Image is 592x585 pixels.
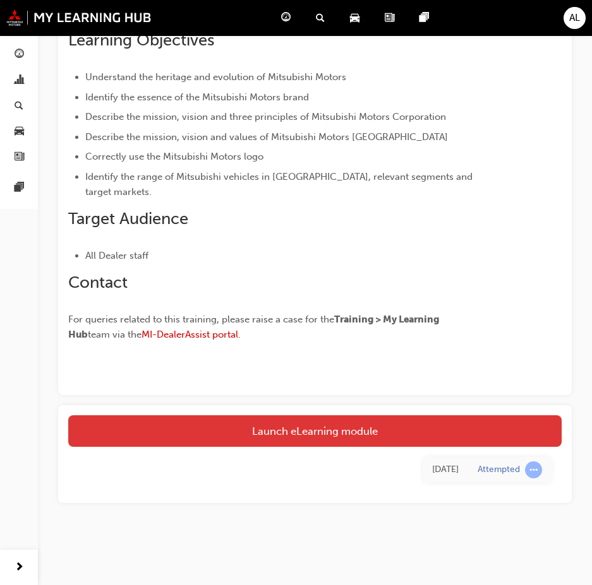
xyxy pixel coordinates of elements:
[85,250,148,261] span: All Dealer staff
[85,131,448,143] span: Describe the mission, vision and values of Mitsubishi Motors [GEOGRAPHIC_DATA]
[15,126,24,138] span: car-icon
[142,329,238,340] a: MI-DealerAssist portal
[525,461,542,478] span: learningRecordVerb_ATTEMPT-icon
[271,5,306,31] a: guage-icon
[569,11,580,25] span: AL
[15,151,24,163] span: news-icon
[350,10,359,26] span: car-icon
[15,49,24,61] span: guage-icon
[85,171,475,198] span: Identify the range of Mitsubishi vehicles in [GEOGRAPHIC_DATA], relevant segments and target mark...
[15,560,24,576] span: next-icon
[478,464,520,476] div: Attempted
[85,71,346,83] span: Understand the heritage and evolution of Mitsubishi Motors
[85,111,446,122] span: Describe the mission, vision and three principles of Mitsubishi Motors Corporation
[85,92,309,103] span: Identify the essence of the Mitsubishi Motors brand
[68,314,441,340] span: Training > My Learning Hub
[238,329,241,340] span: .
[306,5,340,31] a: search-icon
[375,5,409,31] a: news-icon
[564,7,586,29] button: AL
[409,5,444,31] a: pages-icon
[68,415,562,447] a: Launch eLearning module
[68,209,188,228] span: Target Audience
[6,9,152,26] img: mmal
[68,30,214,50] span: Learning Objectives
[15,182,24,194] span: pages-icon
[68,314,334,325] span: For queries related to this training, please raise a case for the
[85,151,263,162] span: Correctly use the Mitsubishi Motors logo
[385,10,394,26] span: news-icon
[432,463,459,477] div: Thu Apr 10 2025 14:15:04 GMT+0800 (Australian Western Standard Time)
[281,10,291,26] span: guage-icon
[68,273,128,292] span: Contact
[340,5,375,31] a: car-icon
[15,100,23,112] span: search-icon
[88,329,142,340] span: team via the
[420,10,429,26] span: pages-icon
[15,75,24,86] span: chart-icon
[316,10,325,26] span: search-icon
